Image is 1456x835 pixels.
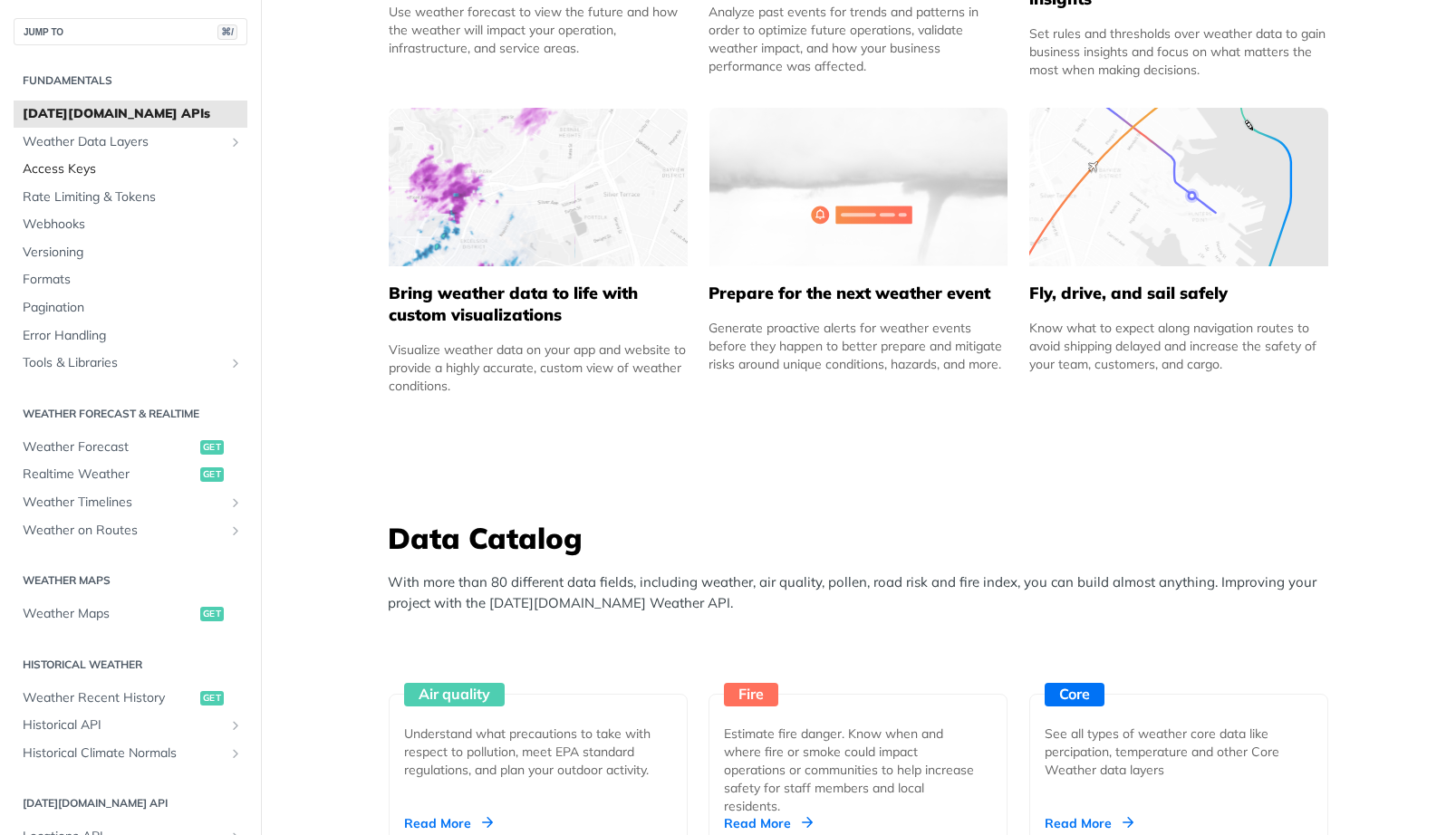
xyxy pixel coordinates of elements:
[14,712,247,739] a: Historical APIShow subpages for Historical API
[228,718,243,733] button: Show subpages for Historical API
[23,465,196,484] span: Realtime Weather
[23,605,196,623] span: Weather Maps
[724,725,978,815] div: Estimate fire danger. Know when and where fire or smoke could impact operations or communities to...
[1045,725,1298,779] div: See all types of weather core data like percipation, temperature and other Core Weather data layers
[14,322,247,350] a: Error Handling
[14,600,247,628] a: Weather Mapsget
[228,746,243,761] button: Show subpages for Historical Climate Normals
[14,657,247,673] h2: Historical Weather
[23,244,243,262] span: Versioning
[23,327,243,345] span: Error Handling
[709,283,1008,304] h5: Prepare for the next weather event
[404,683,505,706] div: Air quality
[23,299,243,317] span: Pagination
[389,341,688,395] div: Visualize weather data on your app and website to provide a highly accurate, custom view of weath...
[709,319,1008,373] div: Generate proactive alerts for weather events before they happen to better prepare and mitigate ri...
[14,156,247,183] a: Access Keys
[200,467,224,482] span: get
[404,814,493,832] div: Read More
[23,354,224,372] span: Tools & Libraries
[23,716,224,734] span: Historical API
[1029,319,1328,373] div: Know what to expect along navigation routes to avoid shipping delayed and increase the safety of ...
[389,3,688,57] div: Use weather forecast to view the future and how the weather will impact your operation, infrastru...
[23,494,224,512] span: Weather Timelines
[14,517,247,544] a: Weather on RoutesShow subpages for Weather on Routes
[200,691,224,705] span: get
[404,725,658,779] div: Understand what precautions to take with respect to pollution, meet EPA standard regulations, and...
[1045,814,1133,832] div: Read More
[709,108,1008,266] img: 2c0a313-group-496-12x.svg
[200,440,224,455] span: get
[14,18,247,45] button: JUMP TO⌘/
[217,24,237,40] span: ⌘/
[23,160,243,178] span: Access Keys
[14,489,247,516] a: Weather TimelinesShow subpages for Weather Timelines
[14,294,247,322] a: Pagination
[724,814,813,832] div: Read More
[14,239,247,266] a: Versioning
[14,72,247,89] h2: Fundamentals
[14,461,247,488] a: Realtime Weatherget
[23,271,243,289] span: Formats
[228,356,243,370] button: Show subpages for Tools & Libraries
[23,216,243,234] span: Webhooks
[1045,683,1104,706] div: Core
[14,266,247,293] a: Formats
[389,283,688,326] h5: Bring weather data to life with custom visualizations
[23,188,243,206] span: Rate Limiting & Tokens
[388,572,1339,613] p: With more than 80 different data fields, including weather, air quality, pollen, road risk and fi...
[23,105,243,123] span: [DATE][DOMAIN_NAME] APIs
[1029,283,1328,304] h5: Fly, drive, and sail safely
[724,683,778,706] div: Fire
[389,108,688,266] img: 4463876-group-4982x.svg
[14,685,247,712] a: Weather Recent Historyget
[14,795,247,811] h2: [DATE][DOMAIN_NAME] API
[228,523,243,538] button: Show subpages for Weather on Routes
[14,434,247,461] a: Weather Forecastget
[228,495,243,510] button: Show subpages for Weather Timelines
[14,406,247,422] h2: Weather Forecast & realtime
[14,129,247,156] a: Weather Data LayersShow subpages for Weather Data Layers
[388,518,1339,558] h3: Data Catalog
[14,184,247,211] a: Rate Limiting & Tokens
[14,572,247,589] h2: Weather Maps
[14,740,247,767] a: Historical Climate NormalsShow subpages for Historical Climate Normals
[14,211,247,238] a: Webhooks
[228,135,243,149] button: Show subpages for Weather Data Layers
[23,438,196,456] span: Weather Forecast
[23,133,224,151] span: Weather Data Layers
[23,522,224,540] span: Weather on Routes
[1029,108,1328,266] img: 994b3d6-mask-group-32x.svg
[23,744,224,763] span: Historical Climate Normals
[14,350,247,377] a: Tools & LibrariesShow subpages for Tools & Libraries
[200,607,224,621] span: get
[1029,24,1328,79] div: Set rules and thresholds over weather data to gain business insights and focus on what matters th...
[709,3,1008,75] div: Analyze past events for trends and patterns in order to optimize future operations, validate weat...
[14,101,247,128] a: [DATE][DOMAIN_NAME] APIs
[23,689,196,707] span: Weather Recent History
